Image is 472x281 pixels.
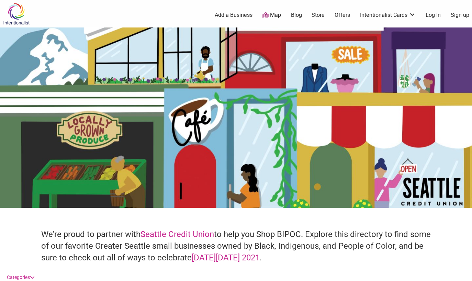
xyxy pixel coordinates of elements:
[360,11,416,19] a: Intentionalist Cards
[312,11,325,19] a: Store
[41,229,431,263] h4: We’re proud to partner with to help you Shop BIPOC. Explore this directory to find some of our fa...
[7,274,35,280] a: Categories
[141,229,214,239] a: Seattle Credit Union
[291,11,302,19] a: Blog
[192,253,260,262] a: [DATE][DATE] 2021
[335,11,350,19] a: Offers
[215,11,252,19] a: Add a Business
[426,11,441,19] a: Log In
[262,11,281,19] a: Map
[451,11,469,19] a: Sign up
